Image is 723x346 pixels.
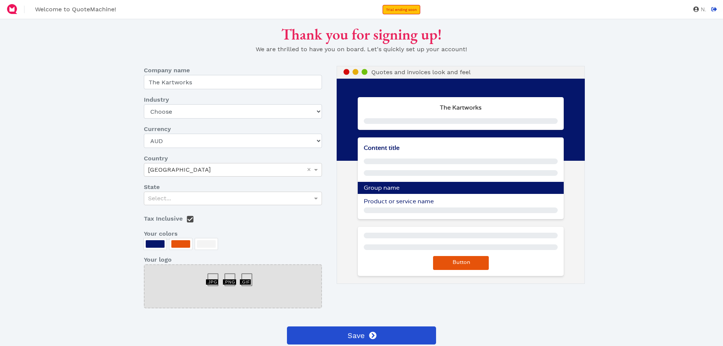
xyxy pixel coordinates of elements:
[287,326,436,344] button: Save
[144,66,190,75] span: Company name
[337,66,585,79] div: Quotes and invoices look and feel
[281,24,442,44] span: Thank you for signing up!
[148,166,211,173] span: [GEOGRAPHIC_DATA]
[364,145,400,151] span: Content title
[144,154,168,163] span: Country
[144,255,172,264] span: Your logo
[386,8,417,12] span: Trial ending soon
[451,260,470,265] span: Button
[144,95,169,104] span: Industry
[144,215,183,222] span: Tax Inclusive
[144,229,178,238] span: Your colors
[346,330,365,341] span: Save
[383,5,420,14] a: Trial ending soon
[699,7,706,12] span: N.
[364,185,400,191] span: Group name
[35,6,116,13] span: Welcome to QuoteMachine!
[433,256,489,270] button: Button
[144,125,171,134] span: Currency
[144,192,322,205] div: Select...
[144,183,160,192] span: State
[256,46,467,53] span: We are thrilled to have you on board. Let's quickly set up your account!
[306,163,312,176] span: Clear value
[6,3,18,15] img: QuoteM_icon_flat.png
[307,166,311,173] span: ×
[364,198,434,204] span: Product or service name
[440,105,482,111] strong: The Kartworks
